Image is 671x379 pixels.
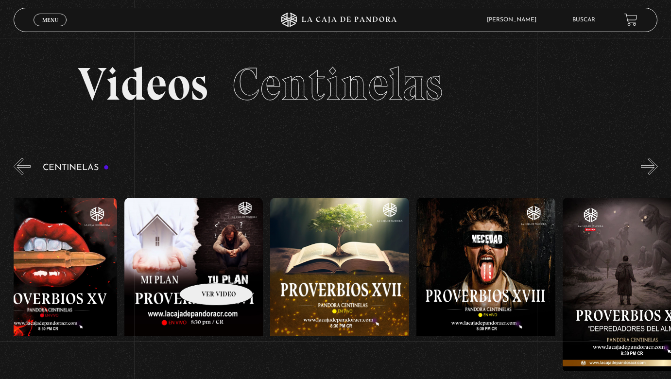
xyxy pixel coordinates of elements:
[232,56,443,112] span: Centinelas
[641,158,658,175] button: Next
[42,17,58,23] span: Menu
[482,17,546,23] span: [PERSON_NAME]
[572,17,595,23] a: Buscar
[78,61,593,107] h2: Videos
[624,13,637,26] a: View your shopping cart
[14,158,31,175] button: Previous
[39,25,62,32] span: Cerrar
[43,163,109,172] h3: Centinelas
